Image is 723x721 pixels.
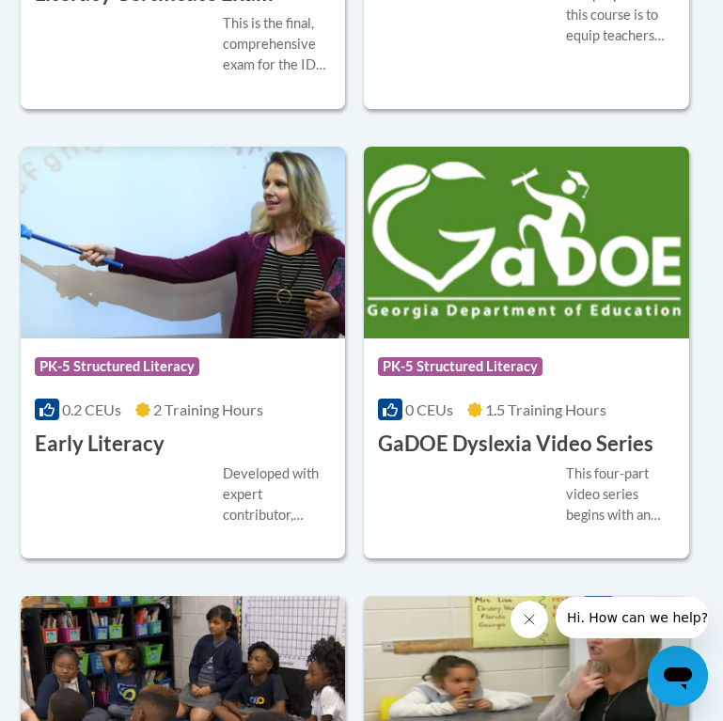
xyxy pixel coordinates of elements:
span: PK-5 Structured Literacy [35,357,199,376]
img: Course Logo [21,147,346,338]
span: 0.2 CEUs [62,400,121,418]
div: Developed with expert contributor, [PERSON_NAME], Reading Teacherʹs Top Ten Tools. Through this c... [223,463,332,525]
iframe: Button to launch messaging window [648,646,708,706]
h3: Early Literacy [35,430,165,459]
a: Course LogoPK-5 Structured Literacy0.2 CEUs2 Training Hours Early LiteracyDeveloped with expert c... [21,147,346,559]
h3: GaDOE Dyslexia Video Series [378,430,653,459]
iframe: Close message [511,601,548,638]
span: 0 CEUs [405,400,453,418]
a: Course LogoPK-5 Structured Literacy0 CEUs1.5 Training Hours GaDOE Dyslexia Video SeriesThis four-... [364,147,689,559]
div: This four-part video series begins with an overview of the definition and characteristics of dysl... [566,463,675,525]
span: 2 Training Hours [153,400,263,418]
img: Course Logo [364,147,689,338]
span: PK-5 Structured Literacy [378,357,542,376]
div: This is the final, comprehensive exam for the IDA-accredited Cox Campus Structured Literacy Program. [223,13,332,75]
span: 1.5 Training Hours [485,400,606,418]
iframe: Message from company [556,597,708,638]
